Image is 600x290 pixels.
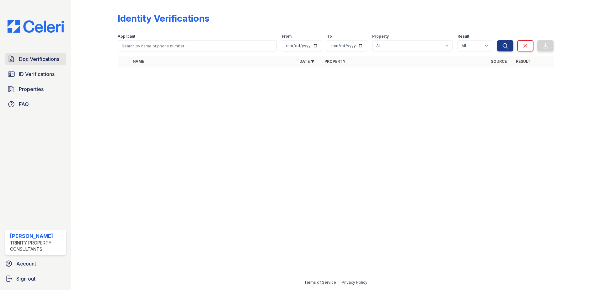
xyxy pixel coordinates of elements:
div: [PERSON_NAME] [10,232,64,240]
a: Properties [5,83,66,95]
a: ID Verifications [5,68,66,80]
a: Account [3,257,69,270]
a: Source [491,59,507,64]
span: FAQ [19,100,29,108]
label: To [327,34,332,39]
span: Account [16,260,36,267]
a: Property [324,59,346,64]
span: Sign out [16,275,35,282]
a: Name [133,59,144,64]
label: From [282,34,292,39]
a: Privacy Policy [342,280,367,285]
a: FAQ [5,98,66,110]
span: Properties [19,85,44,93]
img: CE_Logo_Blue-a8612792a0a2168367f1c8372b55b34899dd931a85d93a1a3d3e32e68fde9ad4.png [3,20,69,33]
label: Applicant [118,34,135,39]
a: Terms of Service [304,280,336,285]
div: Identity Verifications [118,13,209,24]
span: ID Verifications [19,70,55,78]
input: Search by name or phone number [118,40,277,51]
label: Result [458,34,469,39]
a: Result [516,59,531,64]
span: Doc Verifications [19,55,59,63]
label: Property [372,34,389,39]
a: Date ▼ [299,59,314,64]
div: | [338,280,340,285]
a: Sign out [3,272,69,285]
div: Trinity Property Consultants [10,240,64,252]
a: Doc Verifications [5,53,66,65]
